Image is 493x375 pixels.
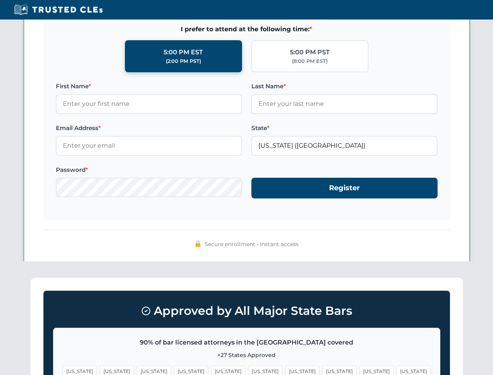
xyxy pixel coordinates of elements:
[56,165,242,175] label: Password
[56,136,242,155] input: Enter your email
[56,94,242,114] input: Enter your first name
[63,351,431,359] p: +27 States Approved
[251,94,438,114] input: Enter your last name
[292,57,327,65] div: (8:00 PM EST)
[56,24,438,34] span: I prefer to attend at the following time:
[251,82,438,91] label: Last Name
[63,337,431,348] p: 90% of bar licensed attorneys in the [GEOGRAPHIC_DATA] covered
[195,241,201,247] img: 🔒
[53,300,440,321] h3: Approved by All Major State Bars
[290,47,330,57] div: 5:00 PM PST
[251,178,438,198] button: Register
[56,123,242,133] label: Email Address
[12,4,105,16] img: Trusted CLEs
[164,47,203,57] div: 5:00 PM EST
[251,123,438,133] label: State
[251,136,438,155] input: Florida (FL)
[166,57,201,65] div: (2:00 PM PST)
[56,82,242,91] label: First Name
[205,240,299,248] span: Secure enrollment • Instant access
